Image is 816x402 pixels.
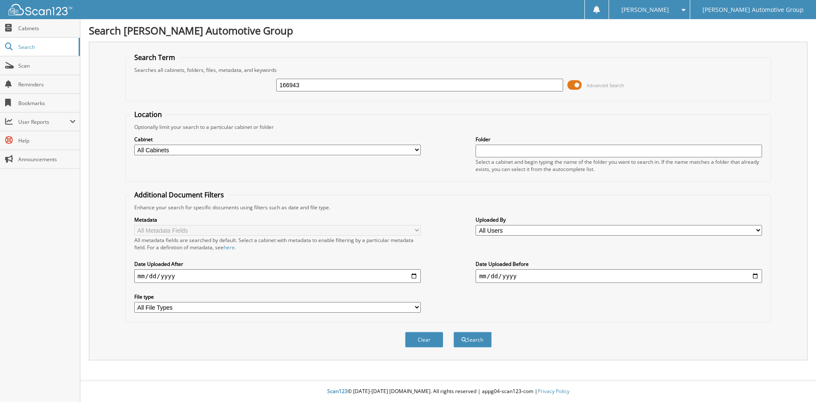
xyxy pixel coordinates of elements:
[130,190,228,200] legend: Additional Document Filters
[18,118,70,125] span: User Reports
[8,4,72,15] img: scan123-logo-white.svg
[130,110,166,119] legend: Location
[538,388,569,395] a: Privacy Policy
[703,7,804,12] span: [PERSON_NAME] Automotive Group
[773,361,816,402] iframe: Chat Widget
[130,123,767,131] div: Optionally limit your search to a particular cabinet or folder
[586,82,624,88] span: Advanced Search
[18,62,76,69] span: Scan
[134,136,421,143] label: Cabinet
[134,293,421,300] label: File type
[327,388,348,395] span: Scan123
[134,269,421,283] input: start
[476,260,762,268] label: Date Uploaded Before
[405,332,443,348] button: Clear
[18,25,76,32] span: Cabinets
[18,137,76,144] span: Help
[621,7,669,12] span: [PERSON_NAME]
[18,156,76,163] span: Announcements
[134,237,421,251] div: All metadata fields are searched by default. Select a cabinet with metadata to enable filtering b...
[476,269,762,283] input: end
[80,381,816,402] div: © [DATE]-[DATE] [DOMAIN_NAME]. All rights reserved | appg04-scan123-com |
[18,100,76,107] span: Bookmarks
[134,260,421,268] label: Date Uploaded After
[18,81,76,88] span: Reminders
[134,216,421,223] label: Metadata
[130,204,767,211] div: Enhance your search for specific documents using filters such as date and file type.
[476,136,762,143] label: Folder
[224,244,235,251] a: here
[130,53,179,62] legend: Search Term
[89,23,807,37] h1: Search [PERSON_NAME] Automotive Group
[476,216,762,223] label: Uploaded By
[453,332,492,348] button: Search
[18,43,74,51] span: Search
[476,158,762,173] div: Select a cabinet and begin typing the name of the folder you want to search in. If the name match...
[130,66,767,74] div: Searches all cabinets, folders, files, metadata, and keywords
